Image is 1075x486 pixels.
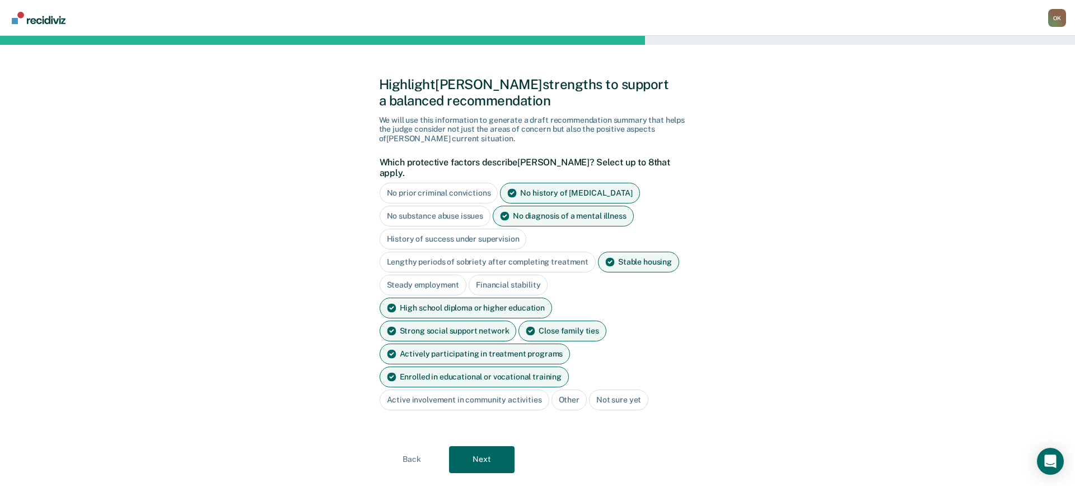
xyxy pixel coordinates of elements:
[380,298,553,318] div: High school diploma or higher education
[500,183,639,203] div: No history of [MEDICAL_DATA]
[598,252,679,272] div: Stable housing
[589,390,648,410] div: Not sure yet
[1048,9,1066,27] button: Profile dropdown button
[1048,9,1066,27] div: O K
[380,275,467,295] div: Steady employment
[551,390,587,410] div: Other
[380,252,596,272] div: Lengthy periods of sobriety after completing treatment
[380,321,517,341] div: Strong social support network
[449,446,515,473] button: Next
[12,12,66,24] img: Recidiviz
[379,115,697,144] div: We will use this information to generate a draft recommendation summary that helps the judge cons...
[380,367,569,387] div: Enrolled in educational or vocational training
[380,157,690,178] label: Which protective factors describe [PERSON_NAME] ? Select up to 8 that apply.
[380,183,498,203] div: No prior criminal convictions
[380,229,527,249] div: History of success under supervision
[469,275,548,295] div: Financial stability
[379,446,445,473] button: Back
[493,206,634,226] div: No diagnosis of a mental illness
[380,390,549,410] div: Active involvement in community activities
[380,206,491,226] div: No substance abuse issues
[379,76,697,109] div: Highlight [PERSON_NAME] strengths to support a balanced recommendation
[380,344,571,364] div: Actively participating in treatment programs
[518,321,606,341] div: Close family ties
[1037,448,1064,475] div: Open Intercom Messenger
